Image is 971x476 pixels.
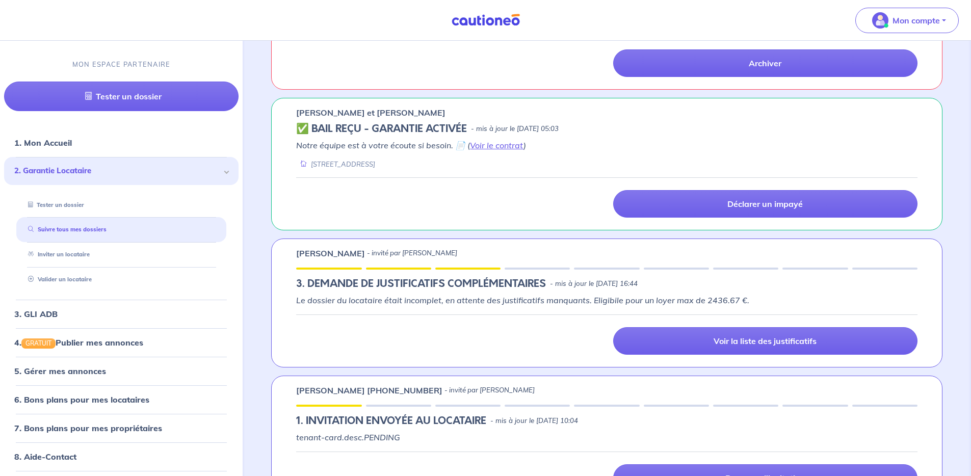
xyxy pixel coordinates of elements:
p: [PERSON_NAME] [296,247,365,259]
a: 4.GRATUITPublier mes annonces [14,337,143,348]
p: Archiver [749,58,781,68]
a: Voir la liste des justificatifs [613,327,917,355]
a: Archiver [613,49,917,77]
a: 7. Bons plans pour mes propriétaires [14,423,162,433]
a: 5. Gérer mes annonces [14,366,106,376]
button: illu_account_valid_menu.svgMon compte [855,8,959,33]
a: Voir le contrat [470,140,523,150]
em: Le dossier du locataire était incomplet, en attente des justificatifs manquants. Eligibile pour u... [296,295,749,305]
div: [STREET_ADDRESS] [296,160,375,169]
img: illu_account_valid_menu.svg [872,12,888,29]
p: - invité par [PERSON_NAME] [444,385,535,395]
div: 3. GLI ADB [4,304,239,324]
img: Cautioneo [448,14,524,27]
div: Valider un locataire [16,271,226,288]
h5: 3. DEMANDE DE JUSTIFICATIFS COMPLÉMENTAIRES [296,278,546,290]
div: 2. Garantie Locataire [4,157,239,186]
div: 7. Bons plans pour mes propriétaires [4,418,239,438]
p: [PERSON_NAME] et [PERSON_NAME] [296,107,445,119]
div: Inviter un locataire [16,247,226,263]
a: 3. GLI ADB [14,309,58,319]
h5: ✅ BAIL REÇU - GARANTIE ACTIVÉE [296,123,467,135]
p: - mis à jour le [DATE] 05:03 [471,124,559,134]
em: Notre équipe est à votre écoute si besoin. 📄 ( ) [296,140,526,150]
a: 8. Aide-Contact [14,452,76,462]
div: Suivre tous mes dossiers [16,222,226,239]
div: 8. Aide-Contact [4,446,239,467]
div: 6. Bons plans pour mes locataires [4,389,239,410]
div: Tester un dossier [16,197,226,214]
div: 4.GRATUITPublier mes annonces [4,332,239,353]
div: state: PENDING, Context: [296,415,917,427]
p: MON ESPACE PARTENAIRE [72,60,171,69]
div: state: CONTRACT-VALIDATED, Context: IN-MANAGEMENT,IS-GL-CAUTION [296,123,917,135]
a: Déclarer un impayé [613,190,917,218]
p: tenant-card.desc.PENDING [296,431,917,443]
a: Inviter un locataire [24,251,90,258]
div: state: RENTER-DOCUMENTS-INCOMPLETE, Context: ,NULL-NO-CERTIFICATE [296,278,917,290]
a: 1. Mon Accueil [14,138,72,148]
p: Voir la liste des justificatifs [714,336,817,346]
div: 5. Gérer mes annonces [4,361,239,381]
p: [PERSON_NAME] [PHONE_NUMBER] [296,384,442,396]
p: - mis à jour le [DATE] 10:04 [490,416,578,426]
a: 6. Bons plans pour mes locataires [14,394,149,405]
h5: 1.︎ INVITATION ENVOYÉE AU LOCATAIRE [296,415,486,427]
a: Suivre tous mes dossiers [24,226,107,233]
span: 2. Garantie Locataire [14,166,221,177]
div: 1. Mon Accueil [4,133,239,153]
p: Mon compte [893,14,940,27]
a: Valider un locataire [24,276,92,283]
a: Tester un dossier [4,82,239,112]
p: - invité par [PERSON_NAME] [367,248,457,258]
a: Tester un dossier [24,201,84,208]
p: Déclarer un impayé [727,199,803,209]
p: - mis à jour le [DATE] 16:44 [550,279,638,289]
